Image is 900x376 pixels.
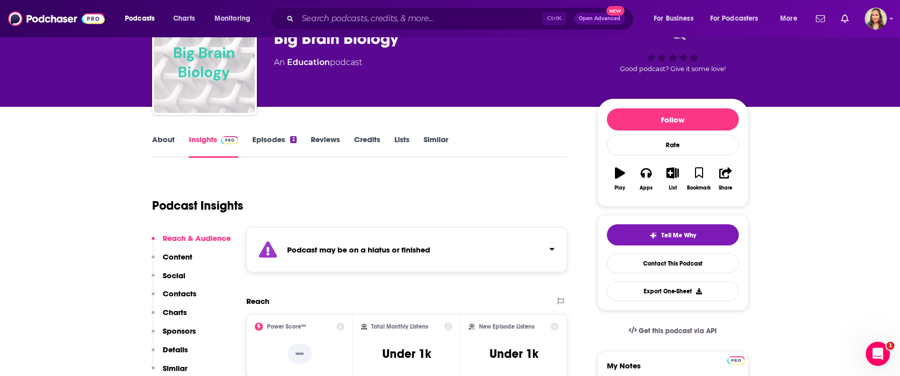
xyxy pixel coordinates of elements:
[152,135,175,158] a: About
[274,56,362,69] div: An podcast
[163,271,185,280] p: Social
[614,185,625,191] div: Play
[597,19,748,82] div: Good podcast? Give it some love!
[579,16,620,21] span: Open Advanced
[163,289,196,298] p: Contacts
[154,12,255,113] img: Big Brain Biology
[607,254,739,273] a: Contact This Podcast
[152,233,231,252] button: Reach & Audience
[280,7,643,30] div: Search podcasts, credits, & more...
[620,319,725,343] a: Get this podcast via API
[221,136,239,144] img: Podchaser Pro
[173,12,195,26] span: Charts
[659,161,685,197] button: List
[727,355,745,364] a: Pro website
[207,11,263,27] button: open menu
[669,185,677,191] div: List
[152,307,187,326] button: Charts
[812,10,829,27] a: Show notifications dropdown
[267,323,306,330] h2: Power Score™
[606,6,625,16] span: New
[8,9,105,28] img: Podchaser - Follow, Share and Rate Podcasts
[886,342,894,350] span: 1
[382,346,431,361] h3: Under 1k
[647,11,706,27] button: open menu
[727,356,745,364] img: Podchaser Pro
[189,135,239,158] a: InsightsPodchaser Pro
[246,227,568,272] section: Click to expand status details
[574,13,625,25] button: Open AdvancedNew
[163,307,187,317] p: Charts
[311,135,340,158] a: Reviews
[773,11,810,27] button: open menu
[287,57,330,67] a: Education
[394,135,409,158] a: Lists
[607,135,739,155] div: Rate
[215,12,250,26] span: Monitoring
[163,326,196,336] p: Sponsors
[354,135,380,158] a: Credits
[607,224,739,245] button: tell me why sparkleTell Me Why
[607,108,739,131] button: Follow
[298,11,542,27] input: Search podcasts, credits, & more...
[639,327,717,335] span: Get this podcast via API
[607,161,633,197] button: Play
[288,344,312,364] p: --
[152,289,196,307] button: Contacts
[152,326,196,345] button: Sponsors
[712,161,738,197] button: Share
[865,8,887,30] img: User Profile
[371,323,428,330] h2: Total Monthly Listens
[640,185,653,191] div: Apps
[290,136,296,143] div: 2
[607,281,739,301] button: Export One-Sheet
[704,11,773,27] button: open menu
[163,252,192,262] p: Content
[661,231,696,239] span: Tell Me Why
[710,12,758,26] span: For Podcasters
[152,252,192,271] button: Content
[654,12,694,26] span: For Business
[686,161,712,197] button: Bookmark
[152,271,185,289] button: Social
[649,231,657,239] img: tell me why sparkle
[167,11,201,27] a: Charts
[152,345,188,363] button: Details
[490,346,538,361] h3: Under 1k
[424,135,448,158] a: Similar
[479,323,534,330] h2: New Episode Listens
[633,161,659,197] button: Apps
[246,296,269,306] h2: Reach
[163,363,187,373] p: Similar
[865,8,887,30] button: Show profile menu
[780,12,797,26] span: More
[837,10,853,27] a: Show notifications dropdown
[719,185,732,191] div: Share
[125,12,155,26] span: Podcasts
[152,198,243,213] h1: Podcast Insights
[865,8,887,30] span: Logged in as adriana.guzman
[866,342,890,366] iframe: Intercom live chat
[118,11,168,27] button: open menu
[287,245,430,255] strong: Podcast may be on a hiatus or finished
[163,345,188,354] p: Details
[687,185,711,191] div: Bookmark
[620,65,726,73] span: Good podcast? Give it some love!
[252,135,296,158] a: Episodes2
[163,233,231,243] p: Reach & Audience
[542,12,566,25] span: Ctrl K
